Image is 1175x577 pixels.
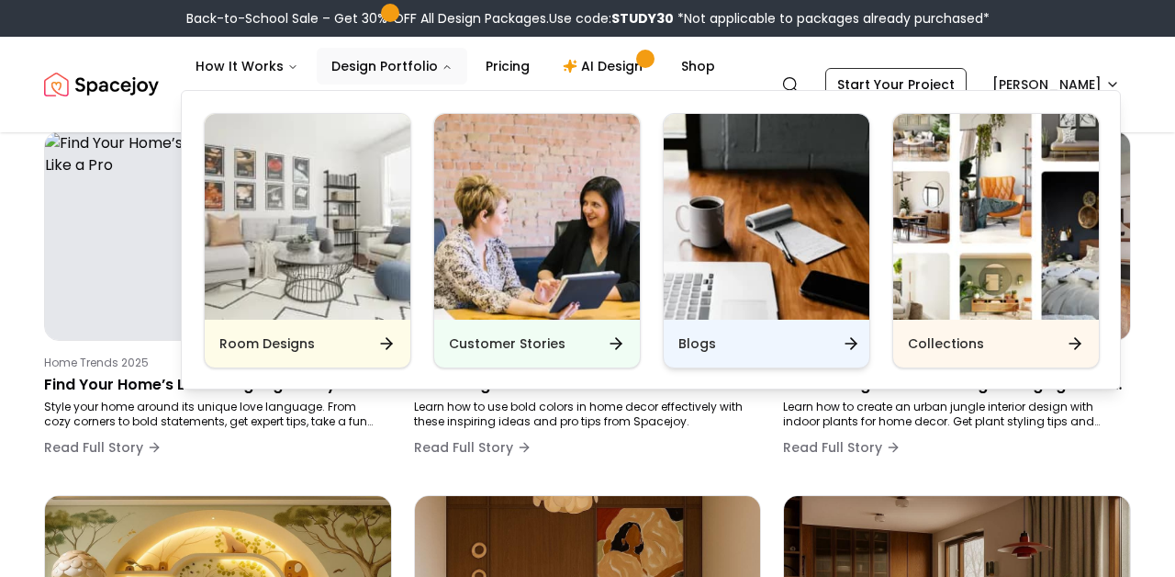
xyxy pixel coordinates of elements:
button: Read Full Story [414,429,532,466]
span: *Not applicable to packages already purchased* [674,9,990,28]
a: Find Your Home’s Love Language & Style It Like a ProHome Trends 2025Find Your Home’s Love Languag... [44,131,392,473]
a: Start Your Project [825,68,967,101]
img: Spacejoy Logo [44,66,159,103]
img: Find Your Home’s Love Language & Style It Like a Pro [45,132,391,340]
nav: Main [181,48,730,85]
img: Collections [893,114,1099,320]
button: [PERSON_NAME] [981,68,1131,101]
button: Design Portfolio [317,48,467,85]
a: Spacejoy [44,66,159,103]
div: Design Portfolio [182,91,1122,390]
p: Style your home around its unique love language. From cozy corners to bold statements, get expert... [44,400,385,429]
h6: Blogs [678,334,716,353]
a: Room DesignsRoom Designs [204,113,411,368]
h6: Collections [908,334,984,353]
p: Learn how to use bold colors in home decor effectively with these inspiring ideas and pro tips fr... [414,400,755,429]
span: Use code: [549,9,674,28]
a: CollectionsCollections [892,113,1100,368]
button: Read Full Story [44,429,162,466]
button: How It Works [181,48,313,85]
img: Room Designs [205,114,410,320]
a: AI Design [548,48,663,85]
p: Home Trends 2025 [44,356,385,370]
a: Customer StoriesCustomer Stories [433,113,641,368]
button: Read Full Story [783,429,901,466]
h6: Customer Stories [449,334,565,353]
img: Customer Stories [434,114,640,320]
b: STUDY30 [611,9,674,28]
div: Back-to-School Sale – Get 30% OFF All Design Packages. [186,9,990,28]
h6: Room Designs [219,334,315,353]
img: Blogs [664,114,869,320]
a: Pricing [471,48,544,85]
a: BlogsBlogs [663,113,870,368]
nav: Global [44,37,1131,132]
a: Shop [666,48,730,85]
p: Find Your Home’s Love Language & Style It Like a Pro [44,374,385,396]
p: Learn how to create an urban jungle interior design with indoor plants for home decor. Get plant ... [783,400,1124,429]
